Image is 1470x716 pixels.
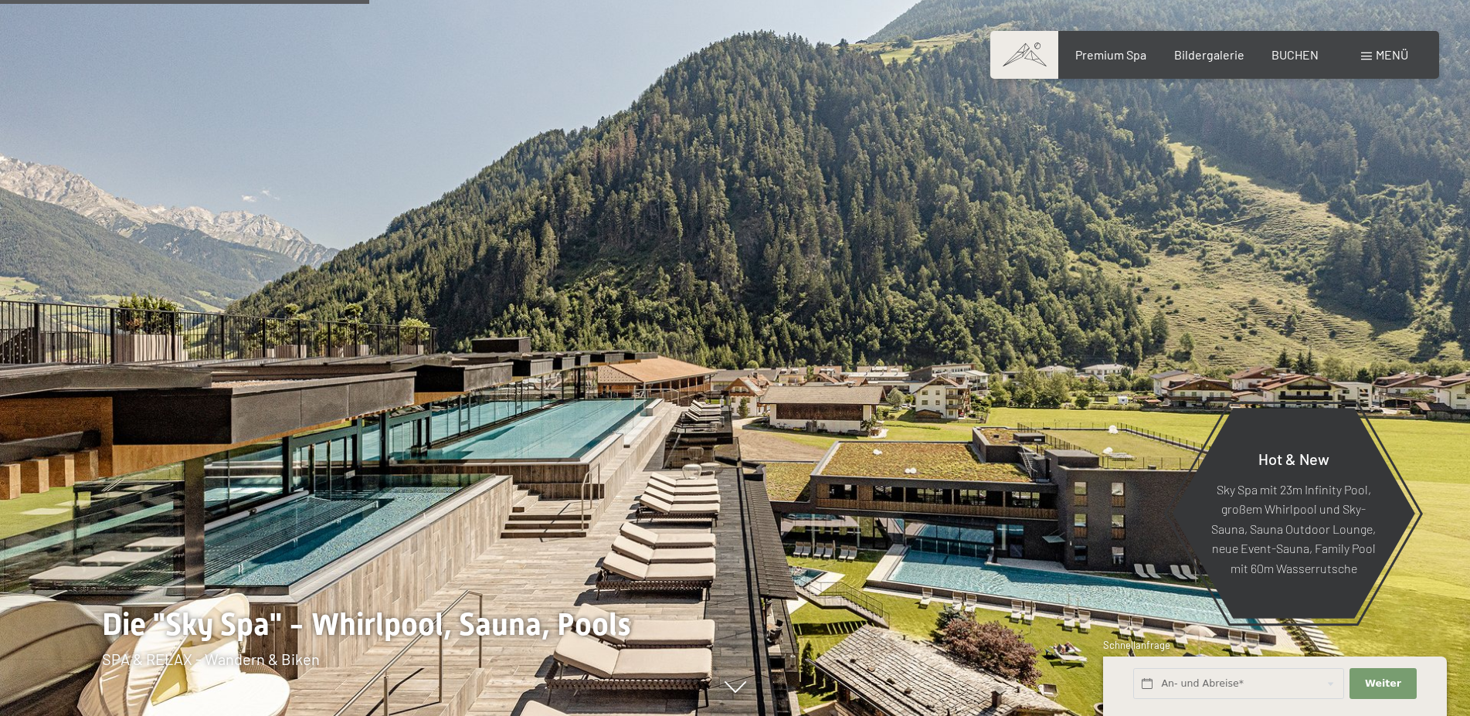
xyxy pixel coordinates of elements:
a: Bildergalerie [1174,47,1244,62]
span: Schnellanfrage [1103,639,1170,651]
a: Premium Spa [1075,47,1146,62]
span: Weiter [1365,677,1401,691]
a: BUCHEN [1271,47,1319,62]
span: Menü [1376,47,1408,62]
button: Weiter [1349,668,1416,700]
span: Hot & New [1258,449,1329,467]
a: Hot & New Sky Spa mit 23m Infinity Pool, großem Whirlpool und Sky-Sauna, Sauna Outdoor Lounge, ne... [1171,407,1416,619]
p: Sky Spa mit 23m Infinity Pool, großem Whirlpool und Sky-Sauna, Sauna Outdoor Lounge, neue Event-S... [1210,479,1377,578]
